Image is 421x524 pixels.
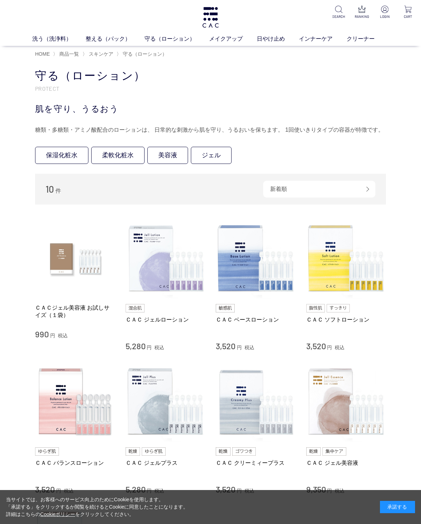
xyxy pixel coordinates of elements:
[380,501,415,513] div: 承諾する
[154,345,164,350] span: 税込
[216,304,235,312] img: 敏感肌
[126,304,145,312] img: 混合肌
[154,488,164,494] span: 税込
[377,6,392,19] a: LOGIN
[245,345,254,350] span: 税込
[126,459,206,467] a: ＣＡＣ ジェルプラス
[126,219,206,298] img: ＣＡＣ ジェルローション
[306,447,321,456] img: 乾燥
[35,51,50,57] a: HOME
[335,488,345,494] span: 税込
[401,6,415,19] a: CART
[306,484,326,494] span: 9,350
[59,51,79,57] span: 商品一覧
[245,488,254,494] span: 税込
[306,219,386,298] img: ＣＡＣ ソフトローション
[145,35,209,43] a: 守る（ローション）
[306,316,386,323] a: ＣＡＣ ソフトローション
[191,147,232,164] a: ジェル
[216,362,296,442] img: ＣＡＣ クリーミィープラス
[377,14,392,19] p: LOGIN
[35,484,55,494] span: 3,520
[216,484,235,494] span: 3,520
[89,51,113,57] span: スキンケア
[126,316,206,323] a: ＣＡＣ ジェルローション
[327,345,332,350] span: 円
[147,488,152,494] span: 円
[306,304,325,312] img: 脂性肌
[257,35,299,43] a: 日やけ止め
[142,447,166,456] img: ゆらぎ肌
[35,124,386,136] div: 糖類・多糖類・アミノ酸配合のローションは、 日常的な刺激から肌を守り、うるおいを保ちます。 1回使いきりタイプの容器が特徴です。
[35,362,115,442] img: ＣＡＣ バランスローション
[126,447,140,456] img: 乾燥
[216,459,296,467] a: ＣＡＣ クリーミィープラス
[322,447,346,456] img: 集中ケア
[147,147,188,164] a: 美容液
[32,35,86,43] a: 洗う（洗浄料）
[53,51,81,57] li: 〉
[6,496,188,518] div: 当サイトでは、お客様へのサービス向上のためにCookieを使用します。 「承諾する」をクリックするか閲覧を続けるとCookieに同意したことになります。 詳細はこちらの をクリックしてください。
[306,362,386,442] img: ＣＡＣ ジェル美容液
[116,51,169,57] li: 〉
[50,333,55,338] span: 円
[327,488,332,494] span: 円
[401,14,415,19] p: CART
[56,488,61,494] span: 円
[121,51,167,57] a: 守る（ローション）
[306,459,386,467] a: ＣＡＣ ジェル美容液
[46,184,54,194] span: 10
[35,459,115,467] a: ＣＡＣ バランスローション
[123,51,167,57] span: 守る（ローション）
[327,304,350,312] img: すっきり
[237,345,242,350] span: 円
[87,51,113,57] a: スキンケア
[335,345,345,350] span: 税込
[147,345,152,350] span: 円
[354,14,369,19] p: RANKING
[40,511,75,517] a: Cookieポリシー
[299,35,347,43] a: インナーケア
[237,488,242,494] span: 円
[201,7,220,28] img: logo
[35,219,115,298] img: ＣＡＣジェル美容液 お試しサイズ（１袋）
[64,488,74,494] span: 税込
[58,51,79,57] a: 商品一覧
[91,147,145,164] a: 柔軟化粧水
[35,68,386,83] h1: 守る（ローション）
[35,85,386,92] p: PROTECT
[58,333,68,338] span: 税込
[35,304,115,319] a: ＣＡＣジェル美容液 お試しサイズ（１袋）
[209,35,257,43] a: メイクアップ
[86,35,145,43] a: 整える（パック）
[354,6,369,19] a: RANKING
[216,447,230,456] img: 乾燥
[35,447,59,456] img: ゆらぎ肌
[216,219,296,298] img: ＣＡＣ ベースローション
[35,147,88,164] a: 保湿化粧水
[216,341,235,351] span: 3,520
[331,14,346,19] p: SEARCH
[126,341,146,351] span: 5,280
[35,103,386,115] div: 肌を守り、うるおう
[331,6,346,19] a: SEARCH
[347,35,389,43] a: クリーナー
[232,447,256,456] img: ゴワつき
[55,188,61,194] span: 件
[126,362,206,442] img: ＣＡＣ ジェルプラス
[35,329,49,339] span: 990
[306,341,326,351] span: 3,520
[263,181,375,198] div: 新着順
[216,316,296,323] a: ＣＡＣ ベースローション
[82,51,115,57] li: 〉
[126,484,146,494] span: 5,280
